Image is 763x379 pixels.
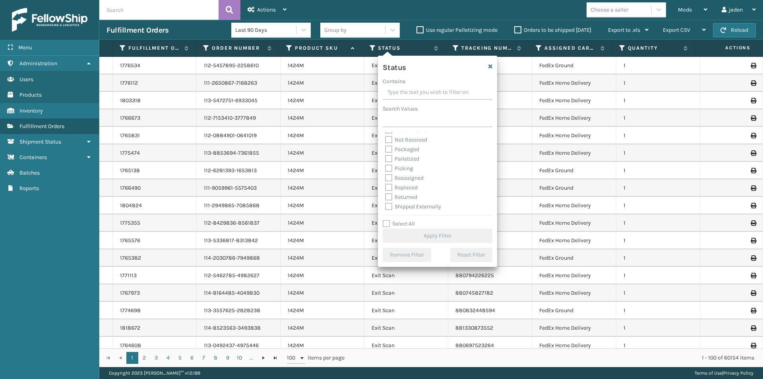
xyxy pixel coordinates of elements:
[150,352,162,364] a: 3
[197,302,281,319] td: 113-3557625-2828238
[455,307,495,314] a: 880832448594
[383,60,406,72] h4: Status
[19,185,39,192] span: Reports
[663,27,690,33] span: Export CSV
[713,23,756,37] button: Reload
[628,45,680,52] label: Quantity
[678,6,692,13] span: Mode
[120,202,142,210] a: 1804824
[751,150,755,156] i: Print Label
[120,289,140,297] a: 1767973
[385,146,419,153] label: Packaged
[416,27,498,33] label: Use regular Palletizing mode
[197,284,281,302] td: 114-8164485-4049830
[616,74,700,92] td: 1
[197,92,281,109] td: 113-5472751-6933045
[385,194,417,200] label: Returned
[197,319,281,337] td: 114-8523563-3493838
[109,367,200,379] p: Copyright 2023 [PERSON_NAME]™ v 1.0.189
[616,144,700,162] td: 1
[364,302,448,319] td: Exit Scan
[616,127,700,144] td: 1
[288,290,304,296] a: 1424M
[18,44,32,51] span: Menu
[260,355,267,361] span: Go to the next page
[197,144,281,162] td: 113-8853694-7361855
[385,184,418,191] label: Replaced
[364,74,448,92] td: Exit Scan
[324,26,347,34] div: Group by
[532,319,616,337] td: FedEx Home Delivery
[532,284,616,302] td: FedEx Home Delivery
[616,214,700,232] td: 1
[697,41,755,54] span: Actions
[120,184,141,192] a: 1766490
[378,45,430,52] label: Status
[455,325,493,331] a: 881330873552
[120,97,141,105] a: 1803318
[385,136,427,143] label: Not Received
[616,92,700,109] td: 1
[288,325,304,331] a: 1424M
[616,197,700,214] td: 1
[532,179,616,197] td: FedEx Ground
[616,284,700,302] td: 1
[532,74,616,92] td: FedEx Home Delivery
[385,155,419,162] label: Palletized
[751,255,755,261] i: Print Label
[258,352,269,364] a: Go to the next page
[288,97,304,104] a: 1424M
[210,352,222,364] a: 8
[383,248,431,262] button: Remove Filter
[751,273,755,278] i: Print Label
[295,45,347,52] label: Product SKU
[120,149,140,157] a: 1775474
[751,168,755,173] i: Print Label
[288,185,304,191] a: 1424M
[751,133,755,138] i: Print Label
[197,109,281,127] td: 112-7153410-3777849
[120,237,140,245] a: 1765576
[364,109,448,127] td: Exit Scan
[364,267,448,284] td: Exit Scan
[120,114,140,122] a: 1766673
[120,324,140,332] a: 1818672
[246,352,258,364] a: ...
[455,272,494,279] a: 880794226225
[19,169,40,176] span: Batches
[364,127,448,144] td: Exit Scan
[198,352,210,364] a: 7
[364,284,448,302] td: Exit Scan
[695,367,753,379] div: |
[288,272,304,279] a: 1424M
[197,57,281,74] td: 112-5457895-2258610
[257,6,276,13] span: Actions
[383,86,492,100] input: Type the text you wish to filter on
[695,370,722,376] a: Terms of Use
[364,337,448,354] td: Exit Scan
[544,45,596,52] label: Assigned Carrier Service
[235,26,297,34] div: Last 90 Days
[197,214,281,232] td: 112-8429836-8561837
[461,45,513,52] label: Tracking Number
[19,91,42,98] span: Products
[12,8,87,32] img: logo
[197,267,281,284] td: 112-5462785-4982627
[197,74,281,92] td: 111-2650867-7168263
[212,45,263,52] label: Order Number
[532,302,616,319] td: FedEx Ground
[288,167,304,174] a: 1424M
[197,197,281,214] td: 111-2949865-7085868
[751,343,755,348] i: Print Label
[532,249,616,267] td: FedEx Ground
[616,232,700,249] td: 1
[751,185,755,191] i: Print Label
[616,179,700,197] td: 1
[222,352,234,364] a: 9
[532,144,616,162] td: FedEx Home Delivery
[514,27,591,33] label: Orders to be shipped [DATE]
[174,352,186,364] a: 5
[532,337,616,354] td: FedEx Home Delivery
[186,352,198,364] a: 6
[19,60,57,67] span: Administration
